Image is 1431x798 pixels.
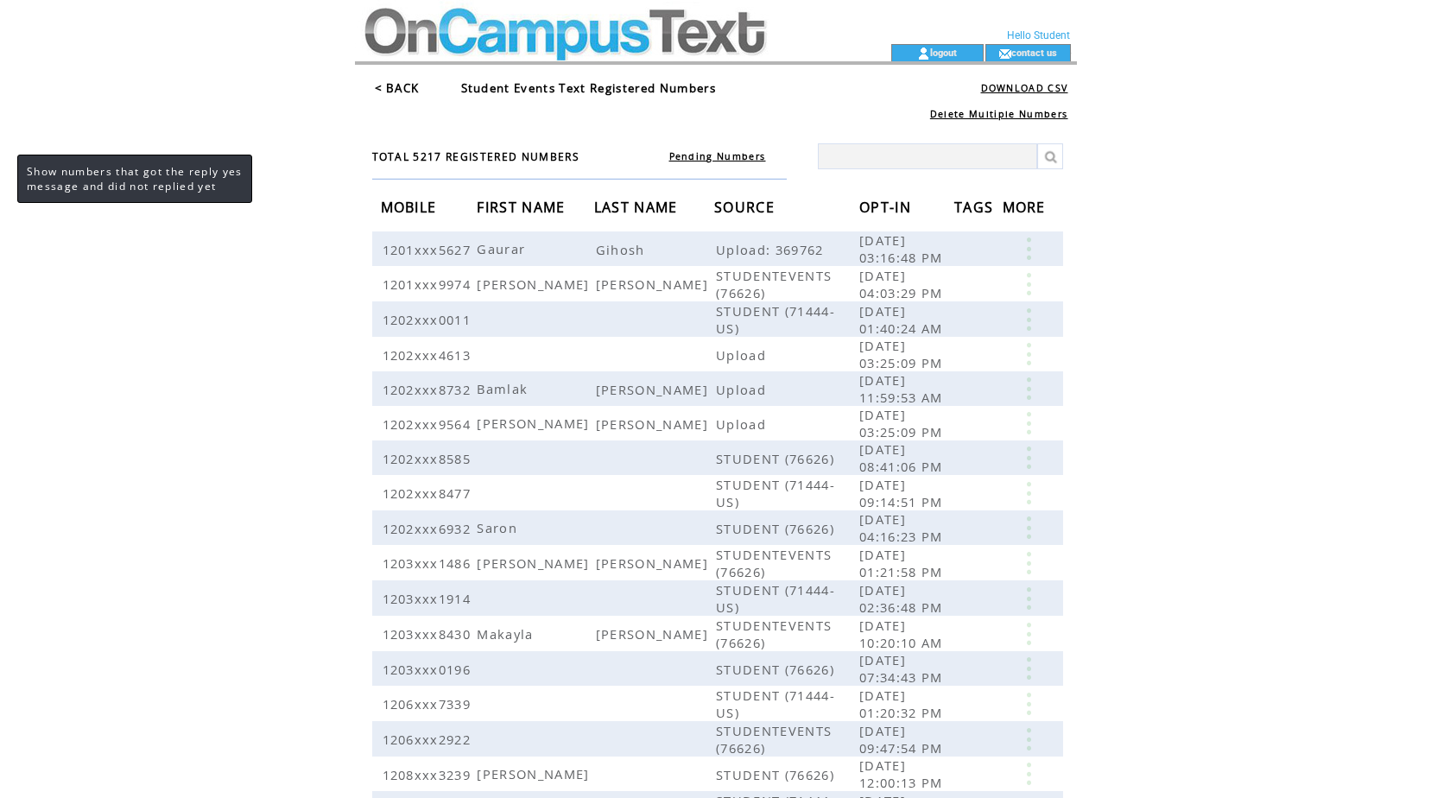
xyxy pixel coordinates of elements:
[859,371,947,406] span: [DATE] 11:59:53 AM
[372,149,580,164] span: TOTAL 5217 REGISTERED NUMBERS
[1003,193,1050,225] span: MORE
[383,625,476,643] span: 1203xxx8430
[383,520,476,537] span: 1202xxx6932
[859,267,947,301] span: [DATE] 04:03:29 PM
[477,201,569,212] a: FIRST NAME
[383,450,476,467] span: 1202xxx8585
[716,381,770,398] span: Upload
[859,651,947,686] span: [DATE] 07:34:43 PM
[859,476,947,510] span: [DATE] 09:14:51 PM
[859,722,947,757] span: [DATE] 09:47:54 PM
[383,241,476,258] span: 1201xxx5627
[859,406,947,440] span: [DATE] 03:25:09 PM
[383,766,476,783] span: 1208xxx3239
[594,201,682,212] a: LAST NAME
[859,231,947,266] span: [DATE] 03:16:48 PM
[383,731,476,748] span: 1206xxx2922
[383,346,476,364] span: 1202xxx4613
[716,476,835,510] span: STUDENT (71444-US)
[461,80,717,96] span: Student Events Text Registered Numbers
[954,193,997,225] span: TAGS
[716,415,770,433] span: Upload
[383,590,476,607] span: 1203xxx1914
[383,275,476,293] span: 1201xxx9974
[27,164,243,193] span: Show numbers that got the reply yes message and did not replied yet
[381,201,441,212] a: MOBILE
[716,241,828,258] span: Upload: 369762
[714,201,779,212] a: SOURCE
[716,722,832,757] span: STUDENTEVENTS (76626)
[669,150,766,162] a: Pending Numbers
[930,47,957,58] a: logout
[477,625,537,643] span: Makayla
[981,82,1068,94] a: DOWNLOAD CSV
[930,108,1068,120] a: Delete Multiple Numbers
[1011,47,1057,58] a: contact us
[716,346,770,364] span: Upload
[596,415,712,433] span: [PERSON_NAME]
[714,193,779,225] span: SOURCE
[859,440,947,475] span: [DATE] 08:41:06 PM
[383,415,476,433] span: 1202xxx9564
[383,484,476,502] span: 1202xxx8477
[859,687,947,721] span: [DATE] 01:20:32 PM
[859,757,947,791] span: [DATE] 12:00:13 PM
[594,193,682,225] span: LAST NAME
[383,381,476,398] span: 1202xxx8732
[859,510,947,545] span: [DATE] 04:16:23 PM
[477,765,593,782] span: [PERSON_NAME]
[477,380,532,397] span: Bamlak
[859,581,947,616] span: [DATE] 02:36:48 PM
[859,337,947,371] span: [DATE] 03:25:09 PM
[381,193,441,225] span: MOBILE
[596,275,712,293] span: [PERSON_NAME]
[596,381,712,398] span: [PERSON_NAME]
[477,415,593,432] span: [PERSON_NAME]
[954,201,997,212] a: TAGS
[1007,29,1070,41] span: Hello Student
[716,267,832,301] span: STUDENTEVENTS (76626)
[375,80,420,96] a: < BACK
[716,766,839,783] span: STUDENT (76626)
[716,546,832,580] span: STUDENTEVENTS (76626)
[383,661,476,678] span: 1203xxx0196
[716,687,835,721] span: STUDENT (71444-US)
[716,302,835,337] span: STUDENT (71444-US)
[917,47,930,60] img: account_icon.gif
[716,617,832,651] span: STUDENTEVENTS (76626)
[716,520,839,537] span: STUDENT (76626)
[859,201,915,212] a: OPT-IN
[716,450,839,467] span: STUDENT (76626)
[859,617,947,651] span: [DATE] 10:20:10 AM
[998,47,1011,60] img: contact_us_icon.gif
[383,311,476,328] span: 1202xxx0011
[477,554,593,572] span: [PERSON_NAME]
[596,554,712,572] span: [PERSON_NAME]
[383,554,476,572] span: 1203xxx1486
[859,302,947,337] span: [DATE] 01:40:24 AM
[859,193,915,225] span: OPT-IN
[716,581,835,616] span: STUDENT (71444-US)
[477,275,593,293] span: [PERSON_NAME]
[596,241,649,258] span: Gihosh
[859,546,947,580] span: [DATE] 01:21:58 PM
[383,695,476,712] span: 1206xxx7339
[477,519,522,536] span: Saron
[596,625,712,643] span: [PERSON_NAME]
[477,240,529,257] span: Gaurar
[716,661,839,678] span: STUDENT (76626)
[477,193,569,225] span: FIRST NAME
